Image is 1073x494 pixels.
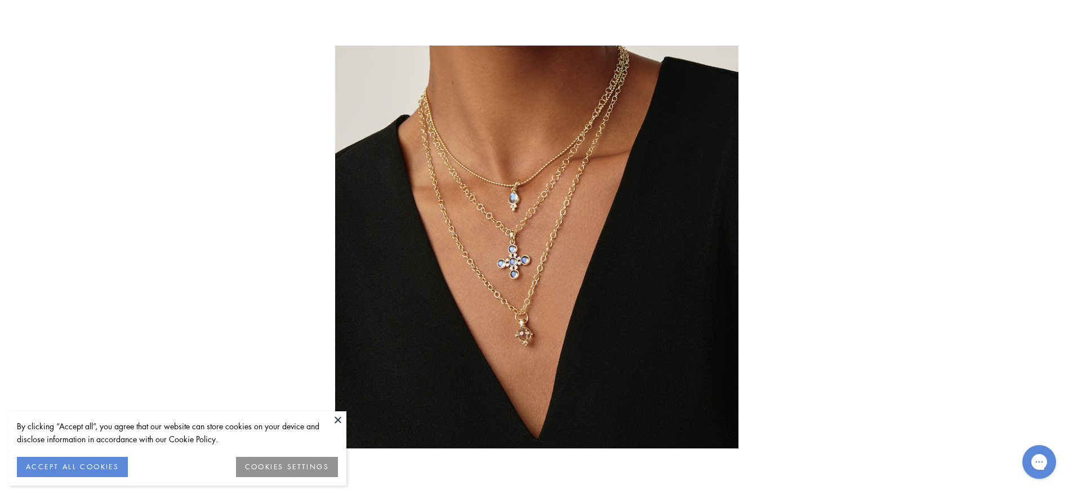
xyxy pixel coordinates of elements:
div: By clicking “Accept all”, you agree that our website can store cookies on your device and disclos... [17,420,338,446]
button: COOKIES SETTINGS [236,457,338,477]
button: ACCEPT ALL COOKIES [17,457,128,477]
iframe: Gorgias live chat messenger [1017,441,1062,483]
img: ScreenShot2020-10-02at11.25.47AM_ac6327e7-586f-4a3f-8401-5ef436afac7dcopy_700x.jpg [335,46,738,448]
